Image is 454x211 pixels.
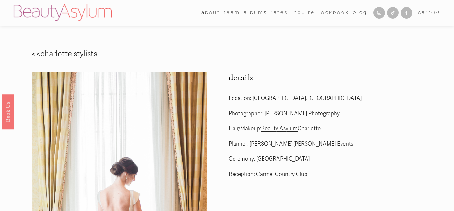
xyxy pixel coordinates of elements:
a: Beauty Asylum [261,125,298,132]
p: Ceremony: [GEOGRAPHIC_DATA] [229,154,440,164]
a: TikTok [387,7,399,19]
p: Hair/Makeup: Charlotte [229,124,440,134]
p: << [32,47,243,61]
p: Photographer: [PERSON_NAME] Photography [229,109,440,119]
a: Facebook [401,7,412,19]
a: Book Us [2,94,14,129]
h2: details [229,72,440,83]
a: 0 items in cart [418,8,440,17]
a: Rates [271,8,288,18]
a: Instagram [373,7,385,19]
a: Inquire [292,8,315,18]
a: folder dropdown [224,8,240,18]
a: folder dropdown [201,8,220,18]
span: about [201,8,220,17]
a: albums [244,8,267,18]
p: Planner: [PERSON_NAME] [PERSON_NAME] Events [229,139,440,149]
span: 0 [434,10,438,15]
span: ( ) [431,10,440,15]
p: Reception: Carmel Country Club [229,170,440,179]
p: Location: [GEOGRAPHIC_DATA], [GEOGRAPHIC_DATA] [229,94,440,103]
a: Lookbook [319,8,349,18]
span: team [224,8,240,17]
a: Blog [353,8,367,18]
img: Beauty Asylum | Bridal Hair &amp; Makeup Charlotte &amp; Atlanta [14,4,112,21]
a: charlotte stylists [40,49,97,58]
